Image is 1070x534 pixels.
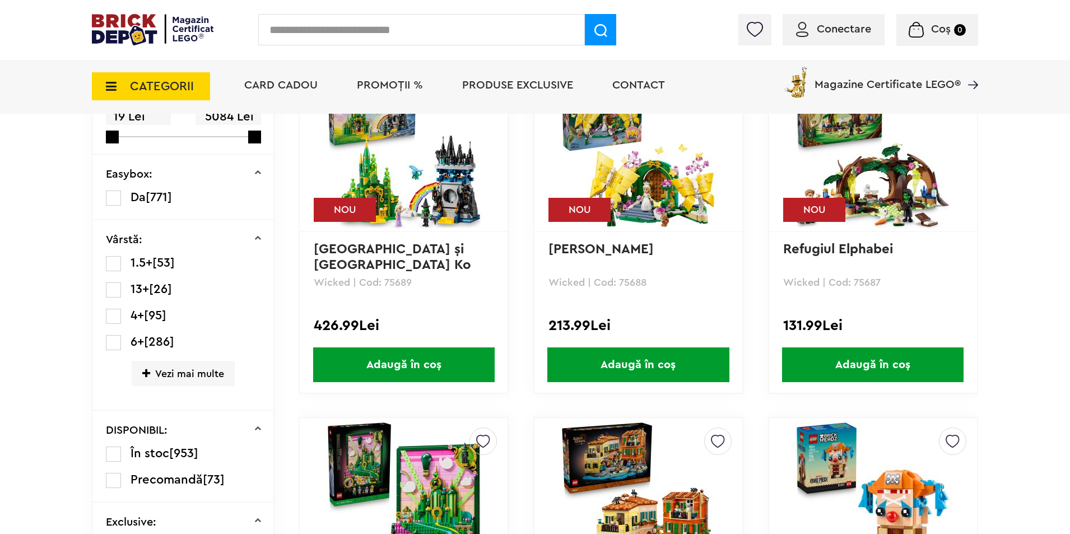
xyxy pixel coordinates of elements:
[130,80,194,92] span: CATEGORII
[131,309,144,322] span: 4+
[149,283,172,295] span: [26]
[817,24,871,35] span: Conectare
[548,243,654,256] a: [PERSON_NAME]
[131,283,149,295] span: 13+
[325,72,482,229] img: Emerald City şi Castelul Kiamo Ko
[314,243,471,272] a: [GEOGRAPHIC_DATA] şi [GEOGRAPHIC_DATA] Ko
[196,106,260,128] span: 5084 Lei
[769,347,977,382] a: Adaugă în coș
[131,336,144,348] span: 6+
[357,80,423,91] a: PROMOȚII %
[314,198,376,222] div: NOU
[534,347,742,382] a: Adaugă în coș
[106,234,142,245] p: Vârstă:
[783,277,963,287] p: Wicked | Cod: 75687
[106,169,152,180] p: Easybox:
[796,24,871,35] a: Conectare
[931,24,951,35] span: Coș
[152,257,175,269] span: [53]
[782,347,964,382] span: Adaugă în coș
[146,191,172,203] span: [771]
[144,309,166,322] span: [95]
[244,80,318,91] a: Card Cadou
[815,64,961,90] span: Magazine Certificate LEGO®
[783,243,893,256] a: Refugiul Elphabei
[612,80,665,91] a: Contact
[314,277,494,287] p: Wicked | Cod: 75689
[132,361,235,386] span: Vezi mai multe
[548,198,611,222] div: NOU
[106,517,156,528] p: Exclusive:
[560,72,717,229] img: Nunta Glindei
[313,347,495,382] span: Adaugă în coș
[106,425,168,436] p: DISPONIBIL:
[794,72,951,229] img: Refugiul Elphabei
[144,336,174,348] span: [286]
[954,24,966,36] small: 0
[131,191,146,203] span: Da
[547,347,729,382] span: Adaugă în coș
[961,64,978,76] a: Magazine Certificate LEGO®
[169,447,198,459] span: [953]
[548,277,728,287] p: Wicked | Cod: 75688
[106,106,171,128] span: 19 Lei
[131,257,152,269] span: 1.5+
[300,347,508,382] a: Adaugă în coș
[131,447,169,459] span: În stoc
[783,318,963,333] div: 131.99Lei
[783,198,845,222] div: NOU
[131,473,203,486] span: Precomandă
[462,80,573,91] a: Produse exclusive
[314,318,494,333] div: 426.99Lei
[203,473,225,486] span: [73]
[548,318,728,333] div: 213.99Lei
